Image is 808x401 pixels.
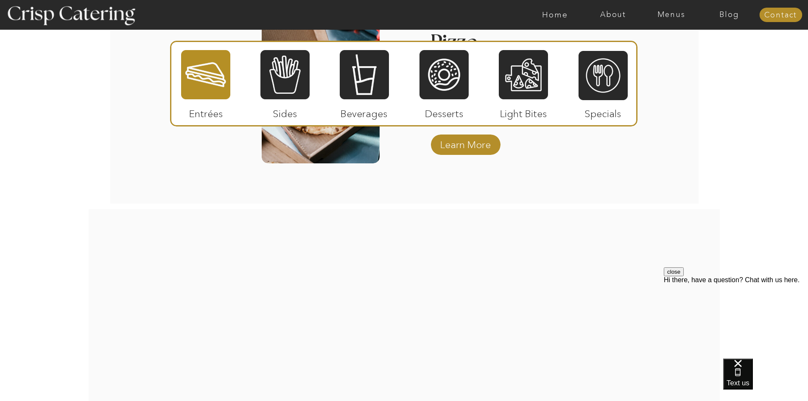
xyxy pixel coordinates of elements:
p: Desserts [416,99,472,124]
a: About [584,11,642,19]
p: Beverages [336,99,392,124]
a: Learn More [437,130,494,155]
h3: Pizza [430,32,518,56]
a: Menus [642,11,700,19]
p: Light Bites [495,99,552,124]
a: Home [526,11,584,19]
p: Specials [575,99,631,124]
a: Contact [759,11,802,20]
p: Entrées [178,99,234,124]
p: Sides [257,99,313,124]
iframe: podium webchat widget prompt [664,267,808,369]
a: Blog [700,11,758,19]
iframe: podium webchat widget bubble [723,359,808,401]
